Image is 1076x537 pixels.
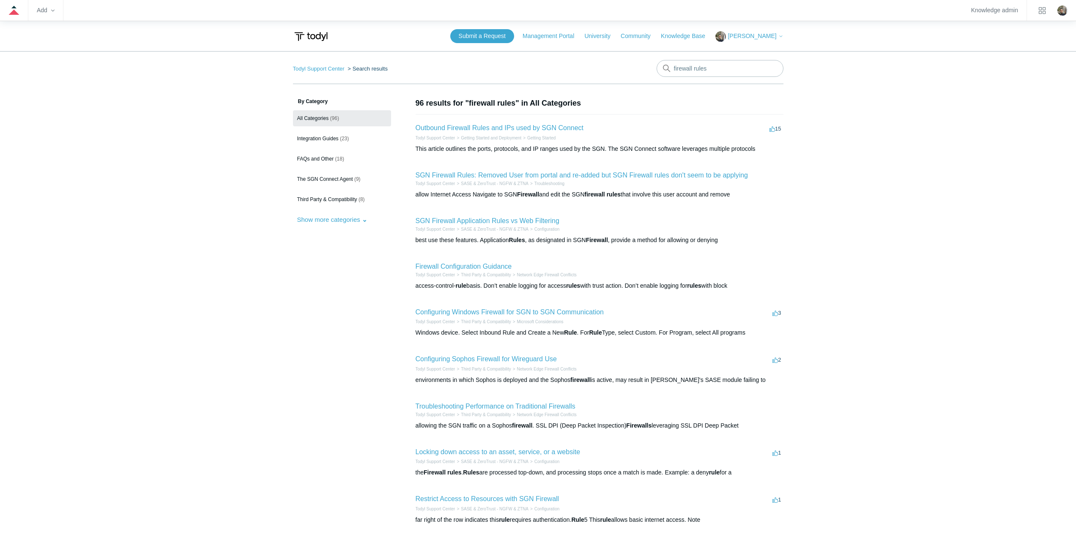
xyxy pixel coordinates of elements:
[461,136,521,140] a: Getting Started and Deployment
[455,506,528,512] li: SASE & ZeroTrust - NGFW & ZTNA
[416,319,455,325] li: Todyl Support Center
[293,191,391,207] a: Third Party & Compatibility (8)
[416,226,455,232] li: Todyl Support Center
[297,176,353,182] span: The SGN Connect Agent
[523,32,583,41] a: Management Portal
[517,367,577,371] a: Network Edge Firewall Conflicts
[416,98,783,109] h1: 96 results for "firewall rules" in All Categories
[527,136,556,140] a: Getting Started
[416,263,512,270] a: Firewall Configuration Guidance
[1057,5,1068,16] zd-hc-trigger: Click your profile icon to open the profile menu
[455,272,511,278] li: Third Party & Compatibility
[521,135,556,141] li: Getting Started
[297,136,339,142] span: Integration Guides
[461,227,528,232] a: SASE & ZeroTrust - NGFW & ZTNA
[534,181,564,186] a: Troubleshooting
[461,181,528,186] a: SASE & ZeroTrust - NGFW & ZTNA
[416,135,455,141] li: Todyl Support Center
[297,156,334,162] span: FAQs and Other
[455,135,521,141] li: Getting Started and Deployment
[450,29,514,43] a: Submit a Request
[657,60,783,77] input: Search
[335,156,344,162] span: (18)
[416,367,455,371] a: Todyl Support Center
[416,236,783,245] div: best use these features. Application , as designated in SGN , provide a method for allowing or de...
[416,181,455,186] a: Todyl Support Center
[455,319,511,325] li: Third Party & Compatibility
[416,136,455,140] a: Todyl Support Center
[512,422,532,429] em: firewall
[416,124,584,131] a: Outbound Firewall Rules and IPs used by SGN Connect
[416,412,455,418] li: Todyl Support Center
[416,328,783,337] div: Windows device. Select Inbound Rule and Create a New . For Type, select Custom. For Program, sele...
[293,110,391,126] a: All Categories (96)
[455,366,511,372] li: Third Party & Compatibility
[455,226,528,232] li: SASE & ZeroTrust - NGFW & ZTNA
[687,282,701,289] em: rules
[416,272,455,278] li: Todyl Support Center
[528,506,559,512] li: Configuration
[416,281,783,290] div: access-control- basis. Don’t enable logging for access with trust action. Don’t enable logging fo...
[461,367,511,371] a: Third Party & Compatibility
[416,217,559,224] a: SGN Firewall Application Rules vs Web Filtering
[528,226,559,232] li: Configuration
[416,458,455,465] li: Todyl Support Center
[461,507,528,511] a: SASE & ZeroTrust - NGFW & ZTNA
[571,516,584,523] em: Rule
[293,29,329,44] img: Todyl Support Center Help Center home page
[461,412,511,417] a: Third Party & Compatibility
[293,212,372,227] button: Show more categories
[584,32,619,41] a: University
[416,403,575,410] a: Troubleshooting Performance on Traditional Firewalls
[517,191,539,198] em: Firewall
[416,190,783,199] div: allow Internet Access Navigate to SGN and edit the SGN that involve this user account and remove
[461,459,528,464] a: SASE & ZeroTrust - NGFW & ZTNA
[626,422,652,429] em: Firewalls
[570,376,591,383] em: firewall
[517,319,564,324] a: Microsoft Considerations
[416,495,559,502] a: Restrict Access to Resources with SGN Firewall
[293,65,346,72] li: Todyl Support Center
[293,65,345,72] a: Todyl Support Center
[416,308,604,316] a: Configuring Windows Firewall for SGN to SGN Communication
[585,191,621,198] em: firewall rules
[416,448,580,455] a: Locking down access to an asset, service, or a website
[621,32,659,41] a: Community
[772,450,781,456] span: 1
[534,507,559,511] a: Configuration
[416,172,748,179] a: SGN Firewall Rules: Removed User from portal and re-added but SGN Firewall rules don't seem to be...
[461,273,511,277] a: Third Party & Compatibility
[416,507,455,511] a: Todyl Support Center
[340,136,349,142] span: (23)
[589,329,602,336] em: Rule
[528,180,564,187] li: Troubleshooting
[461,319,511,324] a: Third Party & Compatibility
[769,125,781,132] span: 15
[424,469,461,476] em: Firewall rules
[517,273,577,277] a: Network Edge Firewall Conflicts
[416,421,783,430] div: allowing the SGN traffic on a Sophos . SSL DPI (Deep Packet Inspection) leveraging SSL DPI Deep P...
[293,98,391,105] h3: By Category
[416,376,783,384] div: environments in which Sophos is deployed and the Sophos is active, may result in [PERSON_NAME]'s ...
[586,237,608,243] em: Firewall
[416,227,455,232] a: Todyl Support Center
[359,196,365,202] span: (8)
[346,65,388,72] li: Search results
[455,282,466,289] em: rule
[297,196,357,202] span: Third Party & Compatibility
[463,469,479,476] em: Rules
[330,115,339,121] span: (96)
[517,412,577,417] a: Network Edge Firewall Conflicts
[511,319,564,325] li: Microsoft Considerations
[661,32,714,41] a: Knowledge Base
[293,131,391,147] a: Integration Guides (23)
[715,31,783,42] button: [PERSON_NAME]
[416,319,455,324] a: Todyl Support Center
[416,273,455,277] a: Todyl Support Center
[511,272,577,278] li: Network Edge Firewall Conflicts
[1057,5,1068,16] img: user avatar
[416,468,783,477] div: the . are processed top-down, and processing stops once a match is made. Example: a deny for a
[416,506,455,512] li: Todyl Support Center
[534,227,559,232] a: Configuration
[293,151,391,167] a: FAQs and Other (18)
